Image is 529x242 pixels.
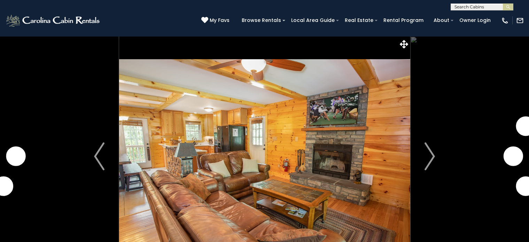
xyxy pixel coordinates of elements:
[430,15,453,26] a: About
[380,15,427,26] a: Rental Program
[425,142,435,170] img: arrow
[238,15,285,26] a: Browse Rentals
[288,15,338,26] a: Local Area Guide
[5,14,102,28] img: White-1-2.png
[341,15,377,26] a: Real Estate
[201,17,231,24] a: My Favs
[456,15,494,26] a: Owner Login
[94,142,104,170] img: arrow
[501,17,509,24] img: phone-regular-white.png
[210,17,230,24] span: My Favs
[516,17,524,24] img: mail-regular-white.png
